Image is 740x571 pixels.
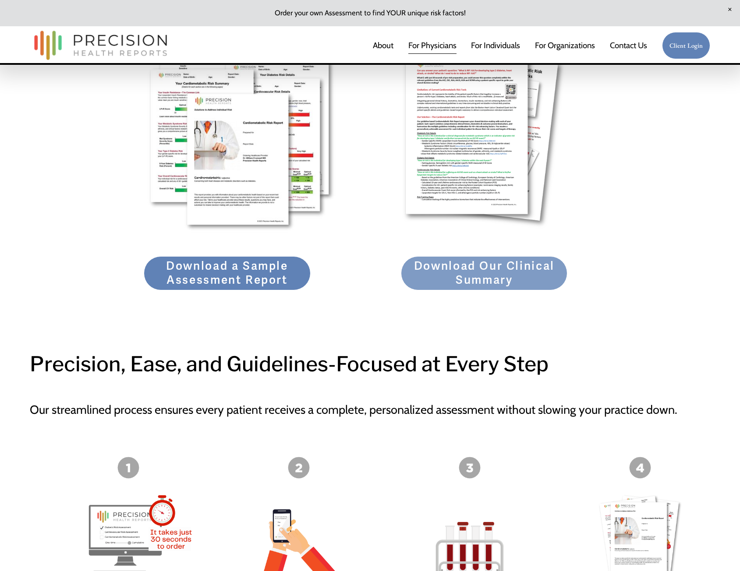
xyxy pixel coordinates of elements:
a: For Physicians [408,36,457,54]
a: folder dropdown [535,36,595,54]
p: Our streamlined process ensures every patient receives a complete, personalized assessment withou... [30,398,682,422]
a: Contact Us [610,36,647,54]
a: About [373,36,393,54]
img: Precision Health Reports [30,27,172,64]
iframe: Chat Widget [582,459,740,571]
a: Download Our Clinical Summary [401,256,567,290]
span: For Organizations [535,37,595,53]
a: Download a Sample Assessment Report [144,256,310,290]
h2: Precision, Ease, and Guidelines-Focused at Every Step [30,348,711,381]
a: Client Login [662,32,711,60]
a: For Individuals [471,36,520,54]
